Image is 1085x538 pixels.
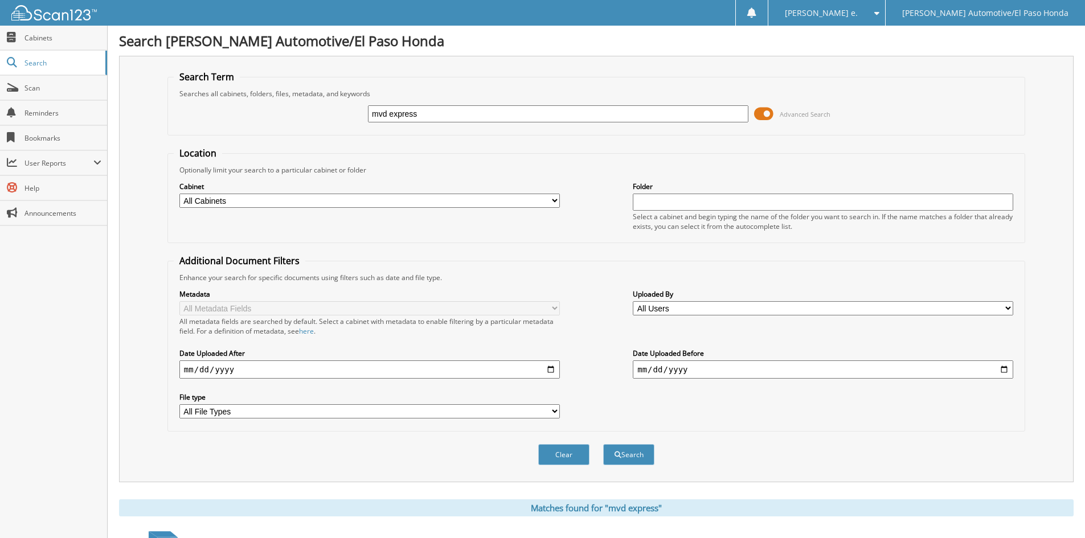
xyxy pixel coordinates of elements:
label: Metadata [179,289,560,299]
input: start [179,360,560,379]
legend: Location [174,147,222,159]
input: end [633,360,1013,379]
span: Bookmarks [24,133,101,143]
label: File type [179,392,560,402]
span: Reminders [24,108,101,118]
div: Enhance your search for specific documents using filters such as date and file type. [174,273,1019,282]
button: Search [603,444,654,465]
legend: Additional Document Filters [174,254,305,267]
span: Scan [24,83,101,93]
span: Announcements [24,208,101,218]
span: User Reports [24,158,93,168]
div: All metadata fields are searched by default. Select a cabinet with metadata to enable filtering b... [179,317,560,336]
div: Select a cabinet and begin typing the name of the folder you want to search in. If the name match... [633,212,1013,231]
h1: Search [PERSON_NAME] Automotive/El Paso Honda [119,31,1074,50]
legend: Search Term [174,71,240,83]
label: Uploaded By [633,289,1013,299]
span: Help [24,183,101,193]
img: scan123-logo-white.svg [11,5,97,20]
label: Cabinet [179,182,560,191]
span: Search [24,58,100,68]
span: Cabinets [24,33,101,43]
div: Matches found for "mvd express" [119,499,1074,516]
label: Date Uploaded Before [633,348,1013,358]
div: Searches all cabinets, folders, files, metadata, and keywords [174,89,1019,98]
a: here [299,326,314,336]
div: Optionally limit your search to a particular cabinet or folder [174,165,1019,175]
label: Date Uploaded After [179,348,560,358]
span: [PERSON_NAME] e. [785,10,858,17]
label: Folder [633,182,1013,191]
span: [PERSON_NAME] Automotive/El Paso Honda [902,10,1068,17]
span: Advanced Search [780,110,830,118]
button: Clear [538,444,589,465]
